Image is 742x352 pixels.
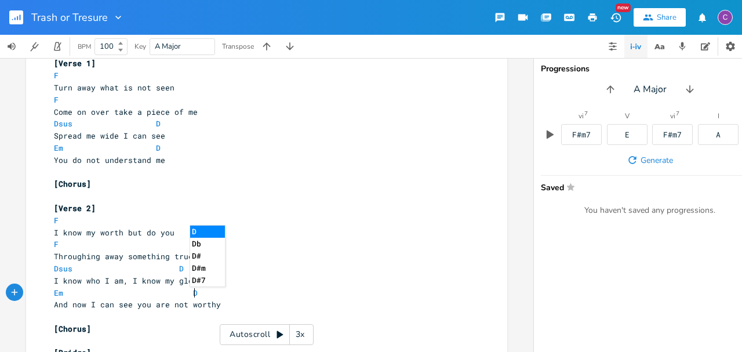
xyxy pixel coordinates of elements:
[78,43,91,50] div: BPM
[54,179,91,189] span: [Chorus]
[54,288,63,298] span: Em
[625,131,630,139] div: E
[718,10,733,25] div: celticrain777
[54,95,59,105] span: F
[54,251,193,262] span: Throughing away something true
[54,227,174,238] span: I know my worth but do you
[31,12,108,23] span: Trash or Tresure
[54,324,91,334] span: [Chorus]
[718,113,719,119] div: I
[156,143,161,153] span: D
[54,130,165,141] span: Spread me wide I can see
[222,43,254,50] div: Transpose
[156,118,161,129] span: D
[190,226,225,238] li: D
[663,131,682,139] div: F#m7
[179,263,184,274] span: D
[54,107,198,117] span: Come on over take a piece of me
[54,118,72,129] span: Dsus
[54,263,72,274] span: Dsus
[604,7,627,28] button: New
[54,143,63,153] span: Em
[54,239,59,249] span: F
[155,41,181,52] span: A Major
[657,12,676,23] div: Share
[54,299,221,310] span: And now I can see you are not worthy
[676,111,679,117] sup: 7
[579,113,584,119] div: vi
[670,113,675,119] div: vi
[616,3,631,12] div: New
[54,70,59,81] span: F
[54,275,202,286] span: I know who I am, I know my glory
[716,131,721,139] div: A
[641,155,673,166] span: Generate
[634,8,686,27] button: Share
[622,150,678,170] button: Generate
[54,215,59,226] span: F
[190,274,225,286] li: D#7
[134,43,146,50] div: Key
[572,131,591,139] div: F#m7
[718,4,733,31] button: C
[54,82,174,93] span: Turn away what is not seen
[190,250,225,262] li: D#
[190,262,225,274] li: D#m
[54,203,96,213] span: [Verse 2]
[584,111,588,117] sup: 7
[190,238,225,250] li: Db
[634,83,667,96] span: A Major
[220,324,314,345] div: Autoscroll
[54,155,165,165] span: You do not understand me
[54,58,96,68] span: [Verse 1]
[625,113,630,119] div: V
[193,288,198,298] span: D
[290,324,311,345] div: 3x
